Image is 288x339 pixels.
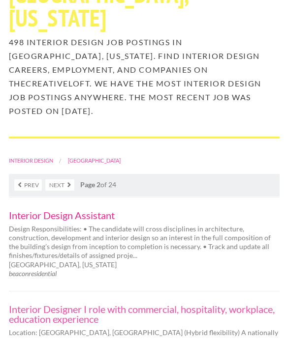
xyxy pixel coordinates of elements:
a: Next [45,180,74,191]
a: Interior Design Assistant [9,211,280,221]
strong: Page 2 [80,181,100,189]
a: [GEOGRAPHIC_DATA] [68,158,121,164]
p: Design Responsibilities: • The candidate will cross disciplines in architecture, construction, de... [9,225,280,261]
span: [GEOGRAPHIC_DATA], [US_STATE] [9,261,117,270]
em: beaconresidential [9,270,57,278]
nav: of 24 [9,174,280,197]
a: Interior Design [9,158,53,164]
h2: 498 Interior Design job postings in [GEOGRAPHIC_DATA], [US_STATE]. Find Interior Design careers, ... [9,36,280,118]
a: Prev [14,180,42,191]
a: Interior Designer I role with commercial, hospitality, workplace, education experience [9,305,280,324]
